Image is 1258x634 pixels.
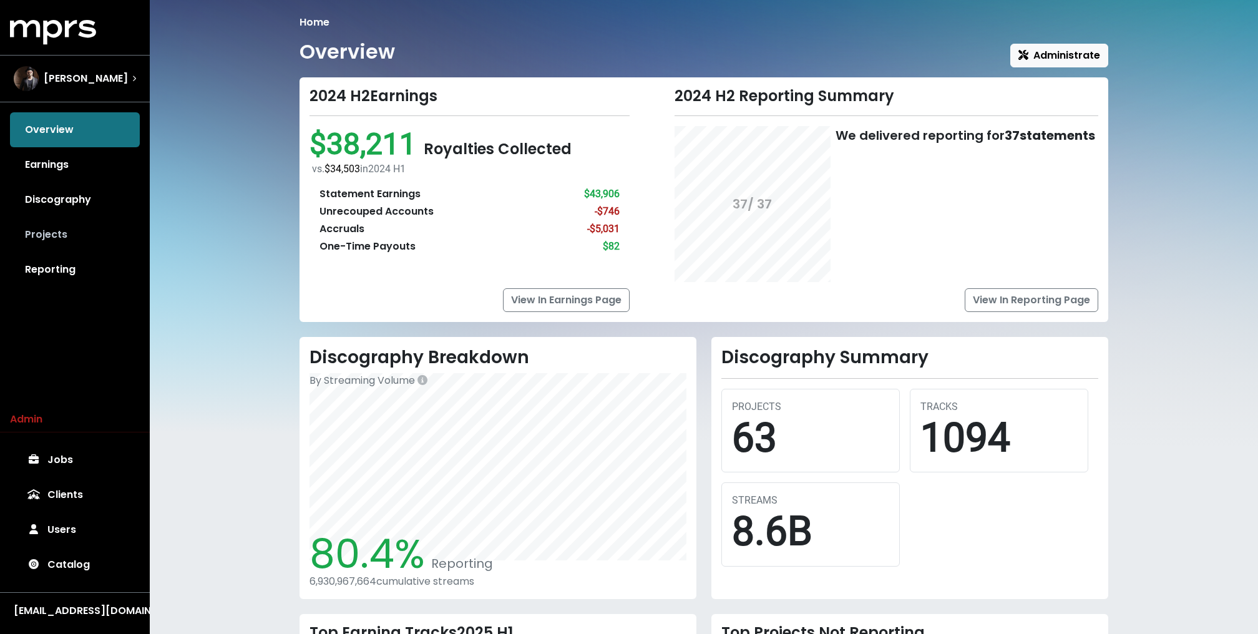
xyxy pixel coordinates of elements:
div: 63 [732,414,889,462]
div: We delivered reporting for [836,126,1095,145]
span: By Streaming Volume [310,373,415,388]
span: Reporting [425,555,493,572]
h2: Discography Breakdown [310,347,686,368]
div: Unrecouped Accounts [319,204,434,219]
div: 6,930,967,664 cumulative streams [310,575,686,587]
a: mprs logo [10,24,96,39]
div: Accruals [319,222,364,237]
div: $43,906 [584,187,620,202]
span: Royalties Collected [424,139,572,159]
div: 2024 H2 Earnings [310,87,630,105]
img: The selected account / producer [14,66,39,91]
b: 37 statements [1005,127,1095,144]
a: Reporting [10,252,140,287]
span: $38,211 [310,126,424,162]
div: -$746 [595,204,620,219]
h2: Discography Summary [721,347,1098,368]
div: 1094 [920,414,1078,462]
a: Clients [10,477,140,512]
div: vs. in 2024 H1 [312,162,630,177]
div: -$5,031 [587,222,620,237]
a: Catalog [10,547,140,582]
a: View In Reporting Page [965,288,1098,312]
button: Administrate [1010,44,1108,67]
button: [EMAIL_ADDRESS][DOMAIN_NAME] [10,603,140,619]
div: 8.6B [732,508,889,556]
div: [EMAIL_ADDRESS][DOMAIN_NAME] [14,603,136,618]
div: 2024 H2 Reporting Summary [675,87,1098,105]
a: Earnings [10,147,140,182]
span: [PERSON_NAME] [44,71,128,86]
nav: breadcrumb [300,15,1108,30]
div: One-Time Payouts [319,239,416,254]
h1: Overview [300,40,395,64]
a: View In Earnings Page [503,288,630,312]
div: Statement Earnings [319,187,421,202]
div: STREAMS [732,493,889,508]
a: Discography [10,182,140,217]
a: Projects [10,217,140,252]
div: TRACKS [920,399,1078,414]
a: Jobs [10,442,140,477]
span: $34,503 [324,163,360,175]
a: Users [10,512,140,547]
li: Home [300,15,329,30]
span: Administrate [1018,48,1100,62]
div: PROJECTS [732,399,889,414]
span: 80.4% [310,526,425,582]
div: $82 [603,239,620,254]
